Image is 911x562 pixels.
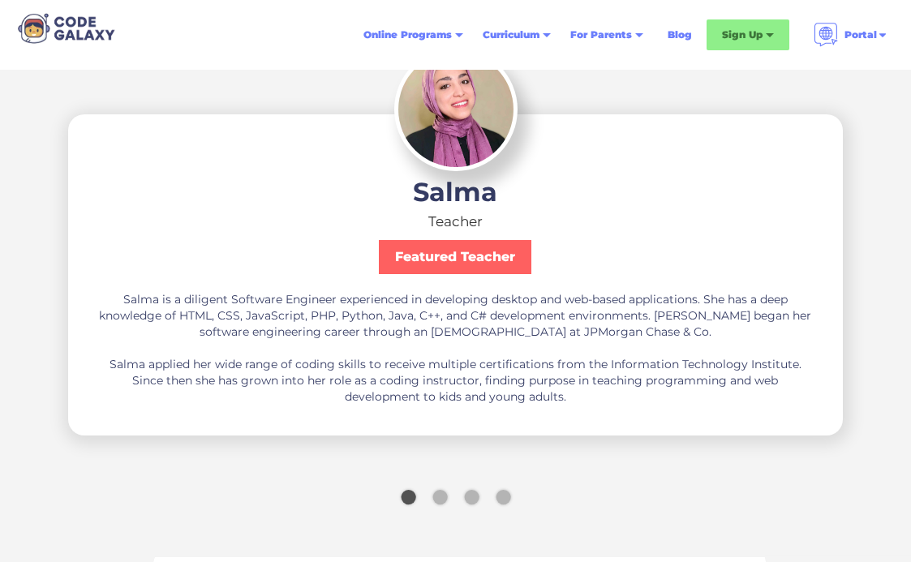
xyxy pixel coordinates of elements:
[722,27,763,43] div: Sign Up
[432,490,447,504] div: Show slide 2 of 4
[473,20,561,49] div: Curriculum
[707,19,789,50] div: Sign Up
[496,490,510,504] div: Show slide 4 of 4
[570,27,632,43] div: For Parents
[804,16,898,54] div: Portal
[379,240,531,274] div: Featured Teacher
[94,291,817,405] div: Salma is a diligent Software Engineer experienced in developing desktop and web-based application...
[483,27,539,43] div: Curriculum
[354,20,473,49] div: Online Programs
[428,213,483,230] div: Teacher
[464,490,479,504] div: Show slide 3 of 4
[561,20,653,49] div: For Parents
[844,27,877,43] div: Portal
[363,27,452,43] div: Online Programs
[413,176,497,208] strong: Salma
[658,20,702,49] a: Blog
[401,490,415,504] div: Show slide 1 of 4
